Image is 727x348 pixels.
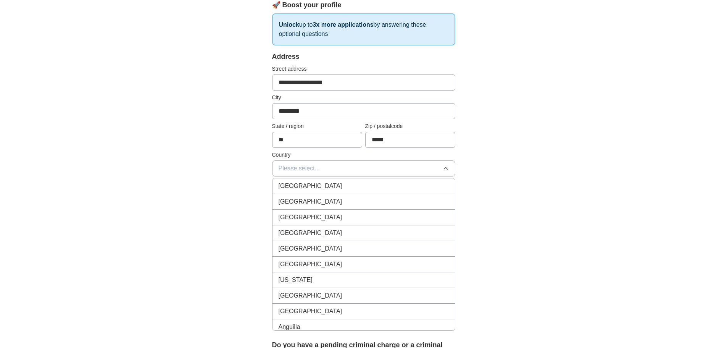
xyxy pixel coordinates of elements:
[279,213,342,222] span: [GEOGRAPHIC_DATA]
[279,291,342,300] span: [GEOGRAPHIC_DATA]
[279,322,300,332] span: Anguilla
[279,260,342,269] span: [GEOGRAPHIC_DATA]
[365,122,455,130] label: Zip / postalcode
[279,244,342,253] span: [GEOGRAPHIC_DATA]
[272,122,362,130] label: State / region
[279,197,342,206] span: [GEOGRAPHIC_DATA]
[272,52,455,62] div: Address
[279,181,342,191] span: [GEOGRAPHIC_DATA]
[313,21,373,28] strong: 3x more applications
[279,275,313,285] span: [US_STATE]
[272,65,455,73] label: Street address
[279,164,320,173] span: Please select...
[279,21,299,28] strong: Unlock
[272,94,455,102] label: City
[272,13,455,45] p: up to by answering these optional questions
[279,228,342,238] span: [GEOGRAPHIC_DATA]
[279,307,342,316] span: [GEOGRAPHIC_DATA]
[272,151,455,159] label: Country
[272,160,455,176] button: Please select...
